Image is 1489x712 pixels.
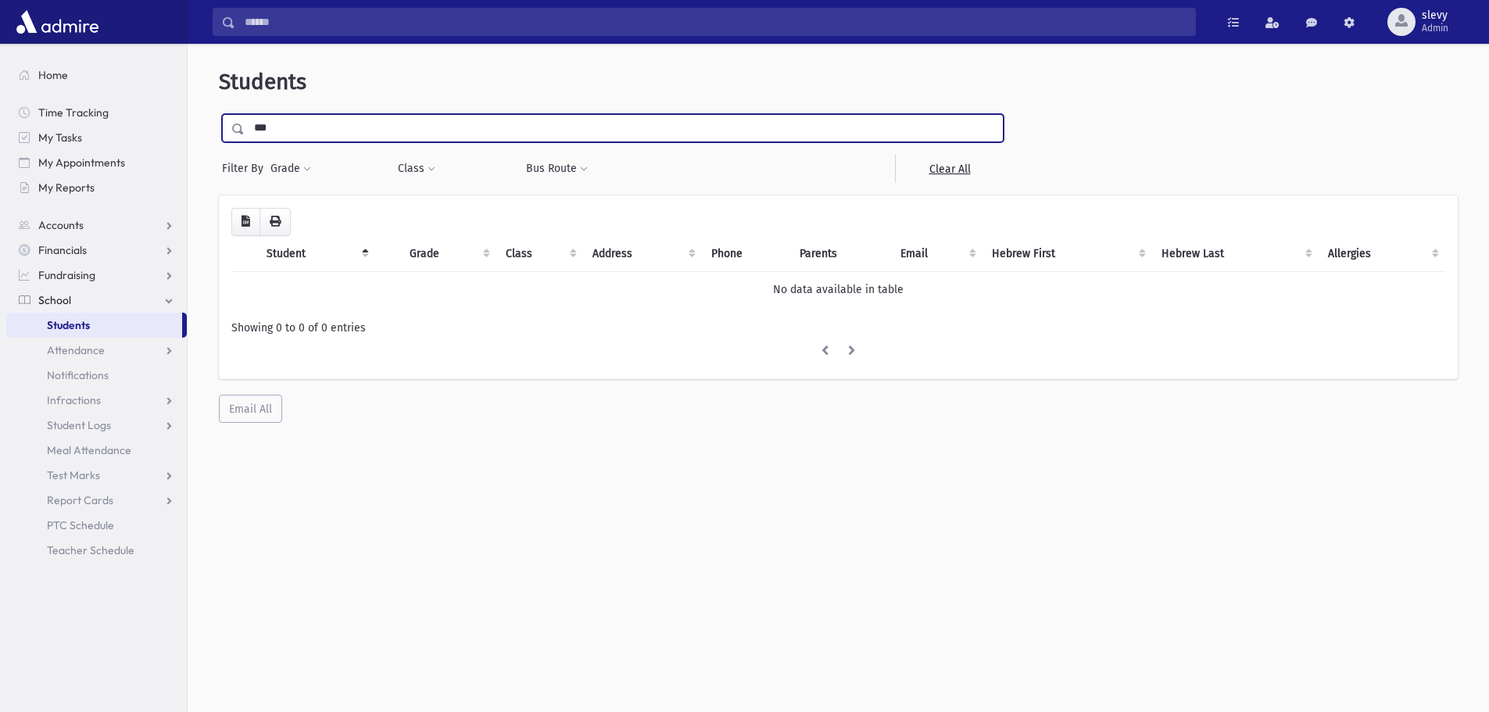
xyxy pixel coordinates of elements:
span: Students [47,318,90,332]
th: Class: activate to sort column ascending [496,236,584,272]
span: Teacher Schedule [47,543,134,557]
span: My Tasks [38,131,82,145]
button: Email All [219,395,282,423]
a: Clear All [895,155,1004,183]
a: My Tasks [6,125,187,150]
div: Showing 0 to 0 of 0 entries [231,320,1445,336]
td: No data available in table [231,271,1445,307]
button: Print [260,208,291,236]
a: My Appointments [6,150,187,175]
span: Admin [1422,22,1448,34]
span: Filter By [222,160,270,177]
a: My Reports [6,175,187,200]
th: Hebrew Last: activate to sort column ascending [1152,236,1319,272]
a: Meal Attendance [6,438,187,463]
a: Time Tracking [6,100,187,125]
a: Accounts [6,213,187,238]
button: Bus Route [525,155,589,183]
span: Fundraising [38,268,95,282]
a: Student Logs [6,413,187,438]
th: Hebrew First: activate to sort column ascending [983,236,1151,272]
span: My Reports [38,181,95,195]
a: Notifications [6,363,187,388]
th: Grade: activate to sort column ascending [400,236,496,272]
th: Student: activate to sort column descending [257,236,375,272]
a: Fundraising [6,263,187,288]
span: Financials [38,243,87,257]
th: Phone [702,236,790,272]
span: Students [219,69,306,95]
span: Notifications [47,368,109,382]
span: Home [38,68,68,82]
input: Search [235,8,1195,36]
a: Test Marks [6,463,187,488]
span: School [38,293,71,307]
span: Student Logs [47,418,111,432]
span: Meal Attendance [47,443,131,457]
th: Allergies: activate to sort column ascending [1319,236,1445,272]
button: CSV [231,208,260,236]
a: Report Cards [6,488,187,513]
a: Students [6,313,182,338]
span: Attendance [47,343,105,357]
button: Grade [270,155,312,183]
span: Test Marks [47,468,100,482]
span: My Appointments [38,156,125,170]
button: Class [397,155,436,183]
a: Teacher Schedule [6,538,187,563]
span: PTC Schedule [47,518,114,532]
span: slevy [1422,9,1448,22]
a: School [6,288,187,313]
span: Infractions [47,393,101,407]
img: AdmirePro [13,6,102,38]
span: Accounts [38,218,84,232]
a: Attendance [6,338,187,363]
a: Infractions [6,388,187,413]
th: Address: activate to sort column ascending [583,236,702,272]
a: Home [6,63,187,88]
span: Time Tracking [38,106,109,120]
th: Email: activate to sort column ascending [891,236,983,272]
a: Financials [6,238,187,263]
th: Parents [790,236,891,272]
a: PTC Schedule [6,513,187,538]
span: Report Cards [47,493,113,507]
